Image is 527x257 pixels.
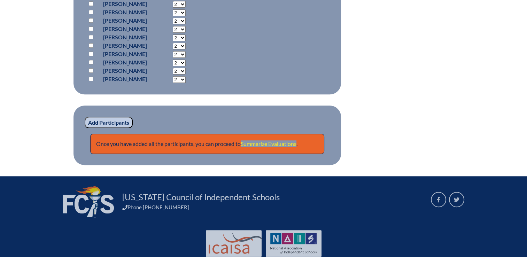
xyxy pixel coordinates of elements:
[119,192,282,203] a: [US_STATE] Council of Independent Schools
[90,134,324,154] p: Once you have added all the participants, you can proceed to .
[103,58,147,67] p: [PERSON_NAME]
[122,204,423,210] div: Phone [PHONE_NUMBER]
[103,16,147,25] p: [PERSON_NAME]
[103,67,147,75] p: [PERSON_NAME]
[85,117,133,128] input: Add Participants
[103,25,147,33] p: [PERSON_NAME]
[209,233,262,254] img: Int'l Council Advancing Independent School Accreditation logo
[103,8,147,16] p: [PERSON_NAME]
[241,140,296,147] a: Summarize Evaluations
[103,33,147,41] p: [PERSON_NAME]
[270,233,317,254] img: NAIS Logo
[103,50,147,58] p: [PERSON_NAME]
[103,41,147,50] p: [PERSON_NAME]
[103,75,147,83] p: [PERSON_NAME]
[63,186,114,217] img: FCIS_logo_white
